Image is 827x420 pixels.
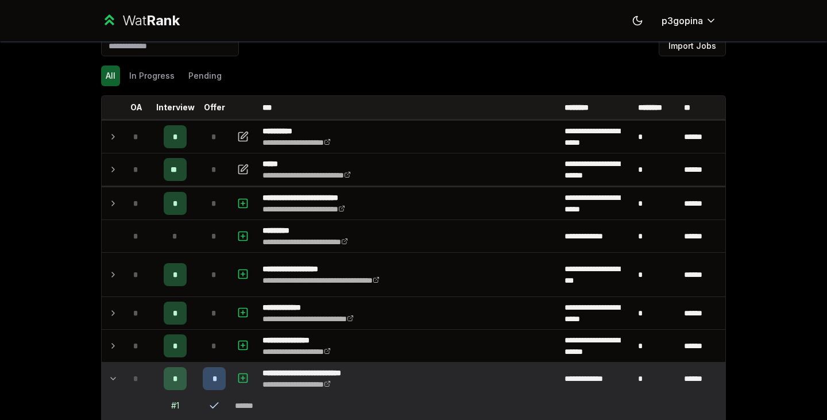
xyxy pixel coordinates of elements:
span: Rank [146,12,180,29]
button: All [101,65,120,86]
button: p3gopina [652,10,726,31]
div: Wat [122,11,180,30]
p: Interview [156,102,195,113]
button: In Progress [125,65,179,86]
span: p3gopina [662,14,703,28]
div: # 1 [171,400,179,411]
button: Import Jobs [659,36,726,56]
a: WatRank [101,11,180,30]
button: Pending [184,65,226,86]
p: OA [130,102,142,113]
p: Offer [204,102,225,113]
